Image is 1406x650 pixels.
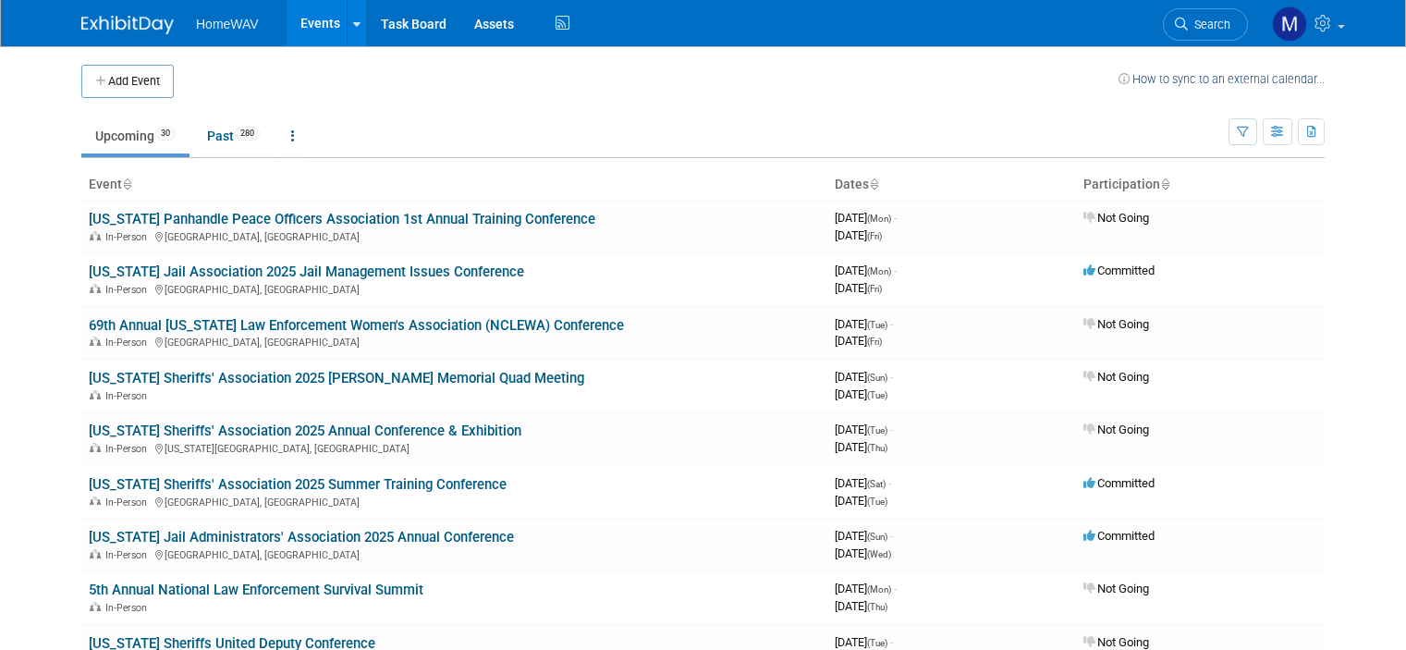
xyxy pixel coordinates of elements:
div: [GEOGRAPHIC_DATA], [GEOGRAPHIC_DATA] [89,228,820,243]
div: [GEOGRAPHIC_DATA], [GEOGRAPHIC_DATA] [89,494,820,509]
a: [US_STATE] Sheriffs' Association 2025 Summer Training Conference [89,476,507,493]
span: [DATE] [835,440,887,454]
span: Committed [1083,529,1155,543]
span: [DATE] [835,423,893,436]
span: (Fri) [867,231,882,241]
a: 5th Annual National Law Enforcement Survival Summit [89,582,423,598]
span: Search [1188,18,1230,31]
a: 69th Annual [US_STATE] Law Enforcement Women's Association (NCLEWA) Conference [89,317,624,334]
span: - [890,529,893,543]
span: - [894,211,897,225]
img: In-Person Event [90,602,101,611]
th: Participation [1076,169,1325,201]
span: Not Going [1083,582,1149,595]
a: [US_STATE] Sheriffs' Association 2025 Annual Conference & Exhibition [89,423,521,439]
img: In-Person Event [90,284,101,293]
span: [DATE] [835,494,887,508]
span: (Thu) [867,443,887,453]
span: (Tue) [867,425,887,435]
span: (Thu) [867,602,887,612]
span: (Sat) [867,479,886,489]
span: (Tue) [867,638,887,648]
span: [DATE] [835,264,897,277]
img: In-Person Event [90,337,101,346]
span: - [894,264,897,277]
img: In-Person Event [90,231,101,240]
a: Search [1163,8,1248,41]
span: [DATE] [835,599,887,613]
span: (Fri) [867,284,882,294]
a: [US_STATE] Jail Administrators' Association 2025 Annual Conference [89,529,514,546]
span: [DATE] [835,281,882,295]
span: 280 [235,127,260,141]
button: Add Event [81,65,174,98]
span: [DATE] [835,476,891,490]
a: Sort by Start Date [869,177,878,191]
span: [DATE] [835,387,887,401]
th: Dates [827,169,1076,201]
img: In-Person Event [90,390,101,399]
div: [US_STATE][GEOGRAPHIC_DATA], [GEOGRAPHIC_DATA] [89,440,820,455]
a: [US_STATE] Sheriffs' Association 2025 [PERSON_NAME] Memorial Quad Meeting [89,370,584,386]
span: [DATE] [835,334,882,348]
a: Sort by Event Name [122,177,131,191]
span: [DATE] [835,635,893,649]
span: (Mon) [867,266,891,276]
span: Not Going [1083,317,1149,331]
img: In-Person Event [90,549,101,558]
span: (Mon) [867,214,891,224]
span: (Tue) [867,320,887,330]
span: In-Person [105,390,153,402]
span: (Wed) [867,549,891,559]
span: [DATE] [835,228,882,242]
span: In-Person [105,443,153,455]
span: In-Person [105,602,153,614]
span: In-Person [105,337,153,349]
span: Not Going [1083,635,1149,649]
span: - [890,423,893,436]
th: Event [81,169,827,201]
span: [DATE] [835,211,897,225]
span: Not Going [1083,211,1149,225]
span: (Sun) [867,532,887,542]
img: Melissa Myrick [1272,6,1307,42]
span: 30 [155,127,176,141]
a: Past280 [193,118,274,153]
span: [DATE] [835,317,893,331]
span: HomeWAV [196,17,259,31]
a: [US_STATE] Panhandle Peace Officers Association 1st Annual Training Conference [89,211,595,227]
a: How to sync to an external calendar... [1119,72,1325,86]
img: In-Person Event [90,443,101,452]
span: In-Person [105,549,153,561]
span: Committed [1083,264,1155,277]
span: - [890,370,893,384]
a: [US_STATE] Jail Association 2025 Jail Management Issues Conference [89,264,524,280]
span: [DATE] [835,370,893,384]
span: Not Going [1083,370,1149,384]
img: ExhibitDay [81,16,174,34]
span: - [890,635,893,649]
span: - [894,582,897,595]
a: Upcoming30 [81,118,190,153]
span: - [888,476,891,490]
a: Sort by Participation Type [1160,177,1169,191]
span: [DATE] [835,529,893,543]
span: (Sun) [867,373,887,383]
span: (Fri) [867,337,882,347]
span: (Tue) [867,497,887,507]
span: In-Person [105,284,153,296]
img: In-Person Event [90,497,101,506]
span: In-Person [105,231,153,243]
span: Committed [1083,476,1155,490]
div: [GEOGRAPHIC_DATA], [GEOGRAPHIC_DATA] [89,546,820,561]
span: (Tue) [867,390,887,400]
span: (Mon) [867,584,891,595]
div: [GEOGRAPHIC_DATA], [GEOGRAPHIC_DATA] [89,334,820,349]
span: [DATE] [835,582,897,595]
span: [DATE] [835,546,891,560]
div: [GEOGRAPHIC_DATA], [GEOGRAPHIC_DATA] [89,281,820,296]
span: - [890,317,893,331]
span: In-Person [105,497,153,509]
span: Not Going [1083,423,1149,436]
